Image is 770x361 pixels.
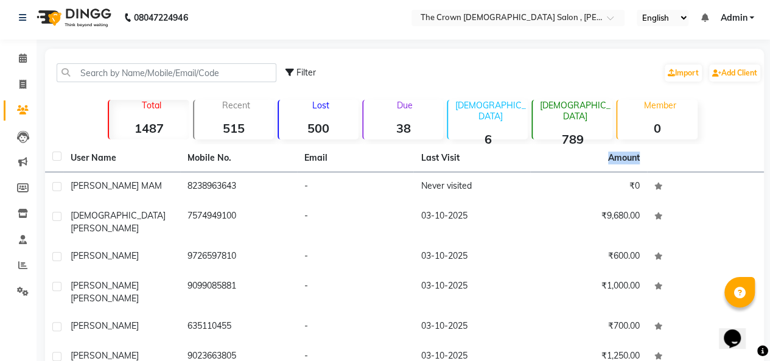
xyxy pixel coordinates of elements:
[297,202,414,242] td: -
[297,172,414,202] td: -
[71,210,166,234] span: [DEMOGRAPHIC_DATA][PERSON_NAME]
[31,1,114,35] img: logo
[413,242,530,272] td: 03-10-2025
[279,121,359,136] strong: 500
[665,65,702,82] a: Import
[720,12,747,24] span: Admin
[297,242,414,272] td: -
[63,144,180,172] th: User Name
[71,320,139,331] span: [PERSON_NAME]
[71,280,139,291] span: [PERSON_NAME]
[199,100,274,111] p: Recent
[530,312,647,342] td: ₹700.00
[453,100,528,122] p: [DEMOGRAPHIC_DATA]
[297,144,414,172] th: Email
[622,100,697,111] p: Member
[194,121,274,136] strong: 515
[114,100,189,111] p: Total
[448,131,528,147] strong: 6
[537,100,612,122] p: [DEMOGRAPHIC_DATA]
[71,350,139,361] span: [PERSON_NAME]
[601,144,647,172] th: Amount
[180,172,297,202] td: 8238963643
[297,272,414,312] td: -
[296,67,316,78] span: Filter
[413,202,530,242] td: 03-10-2025
[533,131,612,147] strong: 789
[180,202,297,242] td: 7574949100
[180,312,297,342] td: 635110455
[719,312,758,349] iframe: chat widget
[413,272,530,312] td: 03-10-2025
[530,272,647,312] td: ₹1,000.00
[180,144,297,172] th: Mobile No.
[57,63,276,82] input: Search by Name/Mobile/Email/Code
[284,100,359,111] p: Lost
[363,121,443,136] strong: 38
[530,172,647,202] td: ₹0
[530,242,647,272] td: ₹600.00
[709,65,760,82] a: Add Client
[297,312,414,342] td: -
[71,250,139,261] span: [PERSON_NAME]
[617,121,697,136] strong: 0
[180,242,297,272] td: 9726597810
[180,272,297,312] td: 9099085881
[71,180,162,191] span: [PERSON_NAME] MAM
[413,172,530,202] td: Never visited
[366,100,443,111] p: Due
[109,121,189,136] strong: 1487
[71,293,139,304] span: [PERSON_NAME]
[413,312,530,342] td: 03-10-2025
[413,144,530,172] th: Last Visit
[530,202,647,242] td: ₹9,680.00
[134,1,187,35] b: 08047224946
